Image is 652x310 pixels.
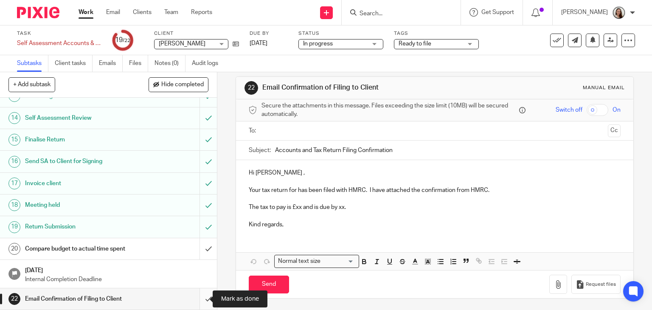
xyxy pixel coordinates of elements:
div: 18 [8,199,20,211]
span: Ready to file [399,41,431,47]
a: Work [79,8,93,17]
h1: Meeting held [25,199,136,211]
span: Get Support [481,9,514,15]
h1: Compare budget to actual time spent [25,242,136,255]
span: Request files [586,281,616,288]
div: 14 [8,112,20,124]
a: Files [129,55,148,72]
a: Reports [191,8,212,17]
div: 17 [8,178,20,189]
div: Manual email [583,85,625,91]
label: Client [154,30,239,37]
img: Pixie [17,7,59,18]
span: Normal text size [276,257,323,266]
a: Email [106,8,120,17]
p: Kind regards, [249,220,621,229]
p: Your tax return for has been filed with HMRC. I have attached the confirmation from HMRC. [249,186,621,194]
div: Self Assessment Accounts & Tax Returns [17,39,102,48]
div: Search for option [274,255,359,268]
a: Team [164,8,178,17]
h1: Self Assessment Review [25,112,136,124]
h1: Email Confirmation of Filing to Client [25,293,136,305]
label: Due by [250,30,288,37]
h1: Return Submission [25,220,136,233]
a: Notes (0) [155,55,185,72]
p: [PERSON_NAME] [561,8,608,17]
label: To: [249,127,258,135]
h1: Invoice client [25,177,136,190]
div: 20 [8,243,20,255]
a: Audit logs [192,55,225,72]
span: Hide completed [161,82,204,88]
div: 16 [8,156,20,168]
label: Status [298,30,383,37]
span: Switch off [556,106,582,114]
input: Send [249,276,289,294]
div: 22 [244,81,258,95]
div: 19 [8,221,20,233]
input: Search for option [323,257,354,266]
a: Emails [99,55,123,72]
span: [DATE] [250,40,267,46]
h1: Finalise Return [25,133,136,146]
span: [PERSON_NAME] [159,41,205,47]
button: Cc [608,124,621,137]
div: 15 [8,134,20,146]
label: Subject: [249,146,271,155]
h1: Send SA to Client for Signing [25,155,136,168]
p: The tax to pay is £xx and is due by xx. [249,203,621,211]
a: Client tasks [55,55,93,72]
span: On [613,106,621,114]
h1: Email Confirmation of Filing to Client [262,83,452,92]
span: Secure the attachments in this message. Files exceeding the size limit (10MB) will be secured aut... [261,101,517,119]
a: Subtasks [17,55,48,72]
small: /22 [123,38,130,43]
label: Task [17,30,102,37]
img: Profile.png [612,6,626,20]
span: In progress [303,41,333,47]
div: Self Assessment Accounts &amp; Tax Returns [17,39,102,48]
div: 22 [8,293,20,305]
label: Tags [394,30,479,37]
p: Internal Completion Deadline [25,275,208,284]
button: Hide completed [149,77,208,92]
button: + Add subtask [8,77,55,92]
p: Hi [PERSON_NAME] , [249,169,621,177]
div: 19 [115,35,130,45]
h1: [DATE] [25,264,208,275]
input: Search [359,10,435,18]
button: Request files [571,275,621,294]
a: Clients [133,8,152,17]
